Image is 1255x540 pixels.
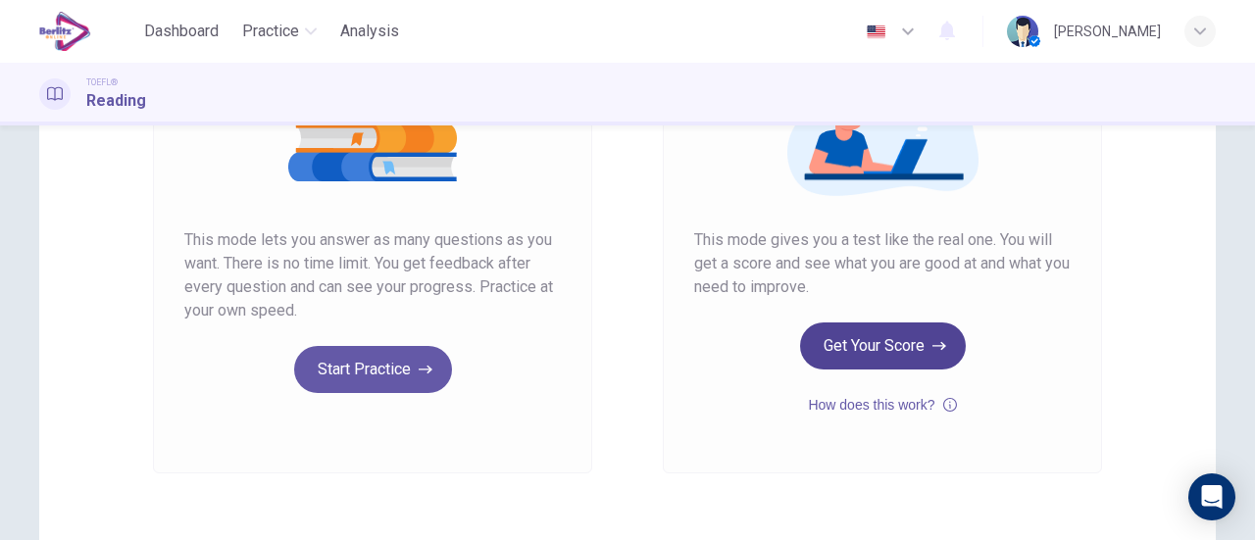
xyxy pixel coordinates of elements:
button: Start Practice [294,346,452,393]
button: Analysis [332,14,407,49]
span: Analysis [340,20,399,43]
span: Dashboard [144,20,219,43]
span: This mode gives you a test like the real one. You will get a score and see what you are good at a... [694,228,1071,299]
img: en [864,25,888,39]
img: Profile picture [1007,16,1038,47]
div: [PERSON_NAME] [1054,20,1161,43]
a: EduSynch logo [39,12,136,51]
div: Open Intercom Messenger [1188,473,1235,520]
button: Practice [234,14,325,49]
span: Practice [242,20,299,43]
button: Get Your Score [800,322,966,369]
img: EduSynch logo [39,12,91,51]
span: TOEFL® [86,75,118,89]
button: How does this work? [808,393,956,417]
button: Dashboard [136,14,226,49]
h1: Reading [86,89,146,113]
span: This mode lets you answer as many questions as you want. There is no time limit. You get feedback... [184,228,561,322]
